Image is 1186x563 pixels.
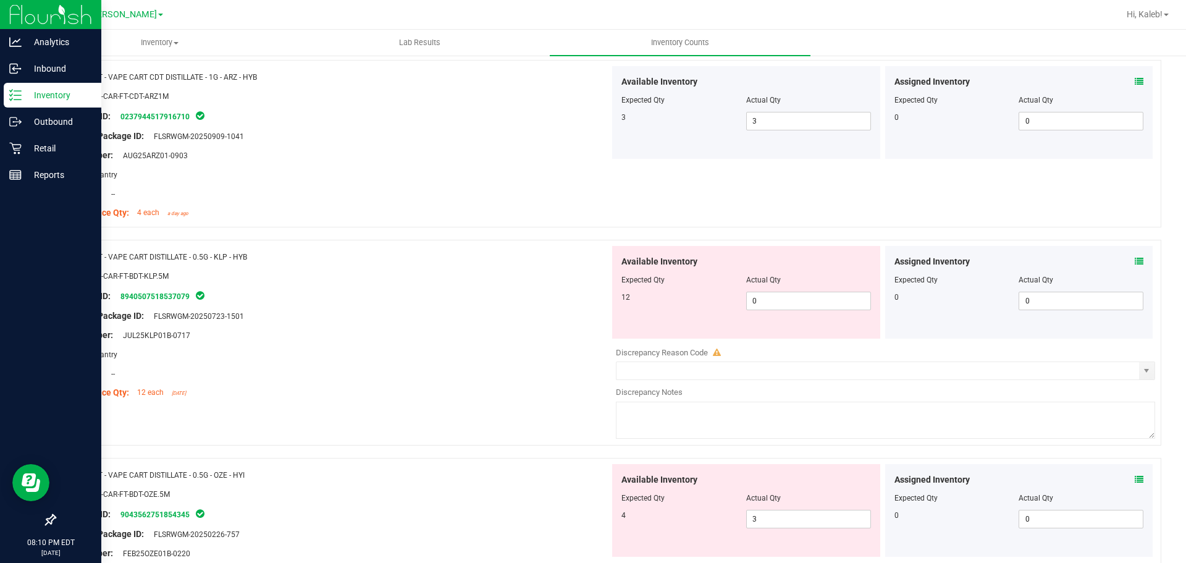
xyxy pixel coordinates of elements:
[382,37,457,48] span: Lab Results
[195,507,206,520] span: In Sync
[137,388,164,397] span: 12 each
[1127,9,1163,19] span: Hi, Kaleb!
[22,35,96,49] p: Analytics
[1019,510,1143,528] input: 0
[894,255,970,268] span: Assigned Inventory
[894,292,1019,303] div: 0
[148,132,244,141] span: FLSRWGM-20250909-1041
[89,350,117,359] span: Pantry
[634,37,726,48] span: Inventory Counts
[616,348,708,357] span: Discrepancy Reason Code
[290,30,550,56] a: Lab Results
[747,510,870,528] input: 3
[621,494,665,502] span: Expected Qty
[9,89,22,101] inline-svg: Inventory
[105,370,115,378] span: --
[195,289,206,302] span: In Sync
[1019,95,1143,106] div: Actual Qty
[87,92,169,101] span: BAP-CAR-FT-CDT-ARZ1M
[117,549,190,558] span: FEB25OZE01B-0220
[64,311,144,321] span: Original Package ID:
[87,490,170,499] span: BAP-CAR-FT-BDT-OZE.5M
[22,88,96,103] p: Inventory
[195,109,206,122] span: In Sync
[30,37,289,48] span: Inventory
[9,142,22,155] inline-svg: Retail
[746,276,781,284] span: Actual Qty
[6,548,96,557] p: [DATE]
[621,293,630,302] span: 12
[621,75,697,88] span: Available Inventory
[22,141,96,156] p: Retail
[746,96,781,104] span: Actual Qty
[1019,292,1143,310] input: 0
[621,113,626,122] span: 3
[89,171,117,179] span: Pantry
[550,30,810,56] a: Inventory Counts
[1139,362,1154,379] span: select
[22,167,96,182] p: Reports
[1019,493,1143,504] div: Actual Qty
[64,529,144,539] span: Original Package ID:
[894,473,970,486] span: Assigned Inventory
[87,272,169,281] span: BAP-CAR-FT-BDT-KLP.5M
[9,36,22,48] inline-svg: Analytics
[746,494,781,502] span: Actual Qty
[9,169,22,181] inline-svg: Reports
[1019,112,1143,130] input: 0
[148,530,240,539] span: FLSRWGM-20250226-757
[172,391,186,396] span: [DATE]
[894,112,1019,123] div: 0
[94,471,245,480] span: FT - VAPE CART DISTILLATE - 0.5G - OZE - HYI
[621,96,665,104] span: Expected Qty
[120,510,190,519] a: 9043562751854345
[137,208,159,217] span: 4 each
[894,510,1019,521] div: 0
[894,75,970,88] span: Assigned Inventory
[894,493,1019,504] div: Expected Qty
[120,112,190,121] a: 0237944517916710
[621,473,697,486] span: Available Inventory
[12,464,49,501] iframe: Resource center
[94,73,257,82] span: FT - VAPE CART CDT DISTILLATE - 1G - ARZ - HYB
[117,331,190,340] span: JUL25KLP01B-0717
[747,292,870,310] input: 0
[616,386,1155,399] div: Discrepancy Notes
[9,62,22,75] inline-svg: Inbound
[1019,274,1143,286] div: Actual Qty
[894,274,1019,286] div: Expected Qty
[148,312,244,321] span: FLSRWGM-20250723-1501
[105,190,115,198] span: --
[621,511,626,520] span: 4
[6,537,96,548] p: 08:10 PM EDT
[747,112,870,130] input: 3
[120,292,190,301] a: 8940507518537079
[621,255,697,268] span: Available Inventory
[22,114,96,129] p: Outbound
[9,116,22,128] inline-svg: Outbound
[89,9,157,20] span: [PERSON_NAME]
[167,211,188,216] span: a day ago
[94,253,247,261] span: FT - VAPE CART DISTILLATE - 0.5G - KLP - HYB
[894,95,1019,106] div: Expected Qty
[621,276,665,284] span: Expected Qty
[22,61,96,76] p: Inbound
[30,30,290,56] a: Inventory
[117,151,188,160] span: AUG25ARZ01-0903
[64,131,144,141] span: Original Package ID:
